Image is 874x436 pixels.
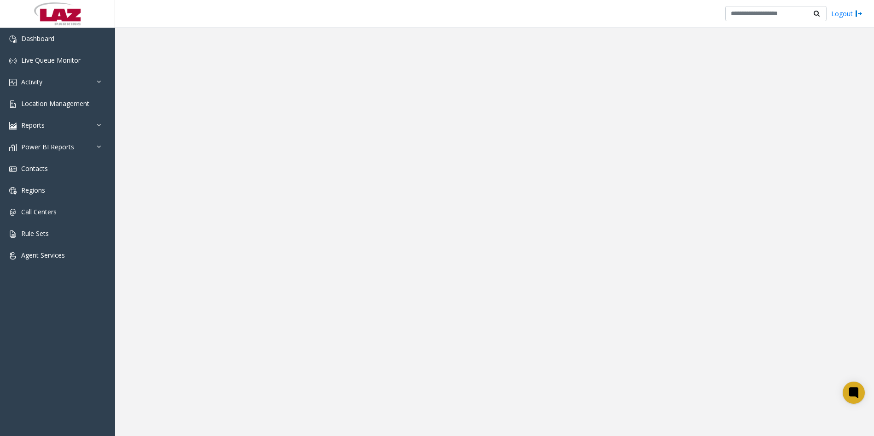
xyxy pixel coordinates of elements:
span: Reports [21,121,45,130]
span: Regions [21,186,45,194]
span: Call Centers [21,207,57,216]
img: 'icon' [9,35,17,43]
img: 'icon' [9,144,17,151]
span: Live Queue Monitor [21,56,81,65]
img: 'icon' [9,165,17,173]
span: Location Management [21,99,89,108]
span: Agent Services [21,251,65,259]
img: 'icon' [9,100,17,108]
img: 'icon' [9,230,17,238]
img: 'icon' [9,252,17,259]
img: 'icon' [9,57,17,65]
img: 'icon' [9,209,17,216]
img: logout [855,9,862,18]
span: Rule Sets [21,229,49,238]
span: Dashboard [21,34,54,43]
span: Contacts [21,164,48,173]
img: 'icon' [9,187,17,194]
span: Power BI Reports [21,142,74,151]
img: 'icon' [9,122,17,130]
a: Logout [831,9,862,18]
img: 'icon' [9,79,17,86]
span: Activity [21,77,42,86]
